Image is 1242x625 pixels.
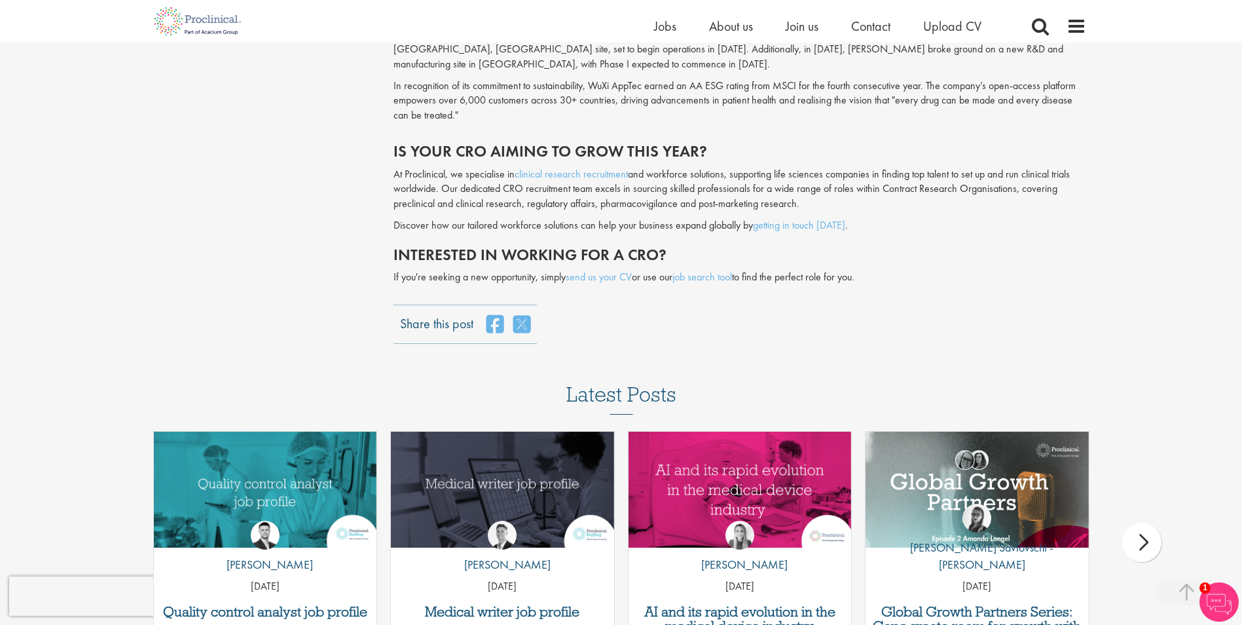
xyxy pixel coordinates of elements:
[866,539,1089,573] p: [PERSON_NAME] Savlovschi - [PERSON_NAME]
[654,18,676,35] a: Jobs
[629,432,852,548] a: Link to a post
[923,18,981,35] a: Upload CV
[393,143,1086,160] h2: Is your CRO aiming to grow this year?
[866,504,1089,579] a: Theodora Savlovschi - Wicks [PERSON_NAME] Savlovschi - [PERSON_NAME]
[393,270,1086,285] p: If you're seeking a new opportunity, simply or use our to find the perfect role for you.
[672,270,732,284] a: job search tool
[9,577,177,616] iframe: reCAPTCHA
[393,218,1086,233] p: Discover how our tailored workforce solutions can help your business expand globally by .
[154,579,377,594] p: [DATE]
[851,18,890,35] a: Contact
[217,556,313,573] p: [PERSON_NAME]
[400,314,473,324] label: Share this post
[566,383,676,415] h3: Latest Posts
[753,218,845,232] a: getting in touch [DATE]
[251,521,280,550] img: Joshua Godden
[962,504,991,533] img: Theodora Savlovschi - Wicks
[454,521,551,580] a: George Watson [PERSON_NAME]
[154,432,377,548] a: Link to a post
[217,521,313,580] a: Joshua Godden [PERSON_NAME]
[566,270,632,284] a: send us your CV
[391,579,614,594] p: [DATE]
[725,521,754,550] img: Hannah Burke
[1199,582,1239,622] img: Chatbot
[397,605,608,619] a: Medical writer job profile
[154,432,377,548] img: quality control analyst job profile
[866,432,1089,548] a: Link to a post
[786,18,818,35] a: Join us
[515,167,628,181] a: clinical research recruitment
[691,556,788,573] p: [PERSON_NAME]
[1199,582,1211,594] span: 1
[486,314,503,334] a: share on facebook
[709,18,753,35] a: About us
[488,521,517,550] img: George Watson
[391,432,614,548] a: Link to a post
[391,432,614,548] img: Medical writer job profile
[866,579,1089,594] p: [DATE]
[454,556,551,573] p: [PERSON_NAME]
[691,521,788,580] a: Hannah Burke [PERSON_NAME]
[629,579,852,594] p: [DATE]
[393,246,1086,263] h2: Interested in working for a CRO?
[629,432,852,548] img: AI and Its Impact on the Medical Device Industry | Proclinical
[1122,523,1161,562] div: next
[393,79,1086,124] p: In recognition of its commitment to sustainability, WuXi AppTec earned an AA ESG rating from MSCI...
[160,605,371,619] a: Quality control analyst job profile
[393,167,1086,212] p: At Proclinical, we specialise in and workforce solutions, supporting life sciences companies in f...
[513,314,530,334] a: share on twitter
